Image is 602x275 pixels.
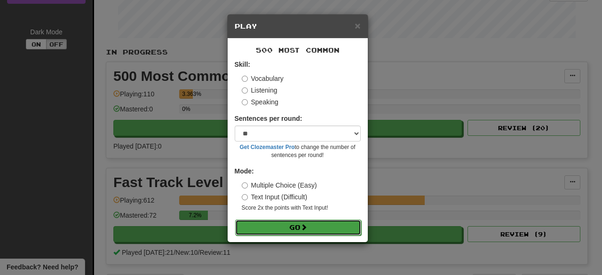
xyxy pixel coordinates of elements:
button: Go [235,220,361,236]
button: Close [355,21,360,31]
strong: Mode: [235,167,254,175]
input: Multiple Choice (Easy) [242,182,248,189]
label: Speaking [242,97,278,107]
span: × [355,20,360,31]
input: Speaking [242,99,248,105]
small: to change the number of sentences per round! [235,143,361,159]
label: Sentences per round: [235,114,302,123]
strong: Skill: [235,61,250,68]
input: Vocabulary [242,76,248,82]
input: Text Input (Difficult) [242,194,248,200]
label: Vocabulary [242,74,284,83]
label: Multiple Choice (Easy) [242,181,317,190]
input: Listening [242,87,248,94]
label: Listening [242,86,277,95]
h5: Play [235,22,361,31]
span: 500 Most Common [256,46,340,54]
small: Score 2x the points with Text Input ! [242,204,361,212]
label: Text Input (Difficult) [242,192,308,202]
a: Get Clozemaster Pro [240,144,295,150]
